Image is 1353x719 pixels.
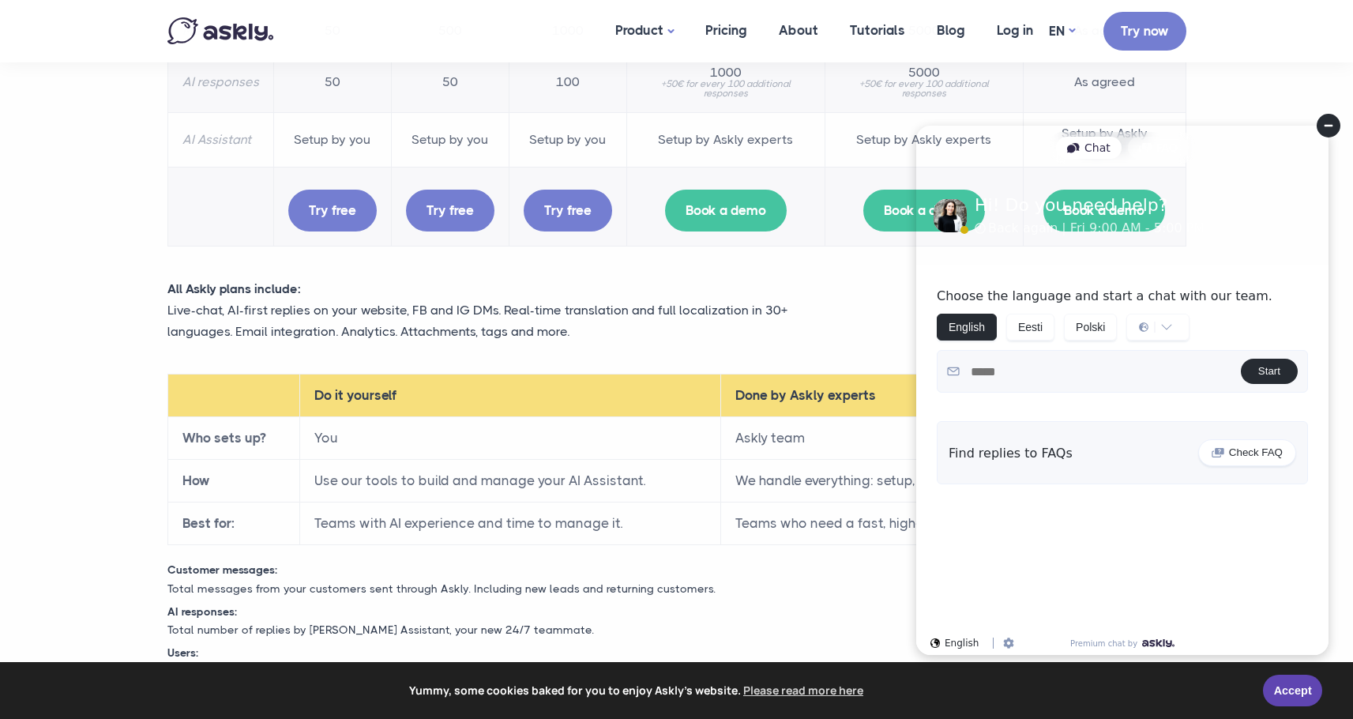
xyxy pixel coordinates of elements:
[406,190,494,232] a: Try free
[863,190,985,232] a: Book a demo
[299,375,720,417] th: Do it yourself
[167,460,299,503] th: How
[288,190,377,232] a: Try free
[1049,20,1075,43] a: EN
[167,17,273,44] img: Askly
[840,79,1009,98] small: +50€ for every 100 additional responses
[720,417,1186,460] td: Askly team
[720,375,1186,417] th: Done by Askly experts
[167,563,277,576] strong: Customer messages:
[299,503,720,545] td: Teams with AI experience and time to manage it.
[167,51,273,112] th: AI responses
[167,417,299,460] th: Who sets up?
[626,112,825,167] td: Setup by Askly experts
[391,51,509,112] td: 50
[1263,675,1322,706] a: Accept
[720,503,1186,545] td: Teams who need a fast, high-quality, ready-to-go solution.
[299,417,720,460] td: You
[156,621,1198,640] p: Total number of replies by [PERSON_NAME] Assistant, your new 24/7 teammate.
[1103,12,1186,51] a: Try now
[904,113,1341,668] iframe: Askly chat
[167,646,198,659] strong: Users:
[1038,76,1171,88] span: As agreed
[641,66,810,79] span: 1000
[273,112,391,167] td: Setup by you
[167,281,301,296] strong: All Askly plans include:
[720,460,1186,503] td: We handle everything: setup, prompts, training, updates.
[167,605,237,618] strong: AI responses:
[167,299,839,342] p: Live-chat, AI-first replies on your website, FB and IG DMs. Real-time translation and full locali...
[273,51,391,112] td: 50
[156,580,1198,599] p: Total messages from your customers sent through Askly. Including new leads and returning customers.
[167,503,299,545] th: Best for:
[299,460,720,503] td: Use our tools to build and manage your AI Assistant.
[23,679,1252,702] span: Yummy, some cookies baked for you to enjoy Askly's website.
[641,79,810,98] small: +50€ for every 100 additional responses
[509,112,626,167] td: Setup by you
[741,679,866,702] a: learn more about cookies
[391,112,509,167] td: Setup by you
[665,190,787,232] a: Book a demo
[509,51,626,112] td: 100
[840,66,1009,79] span: 5000
[524,190,612,232] a: Try free
[167,112,273,167] th: AI Assistant
[825,112,1023,167] td: Setup by Askly experts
